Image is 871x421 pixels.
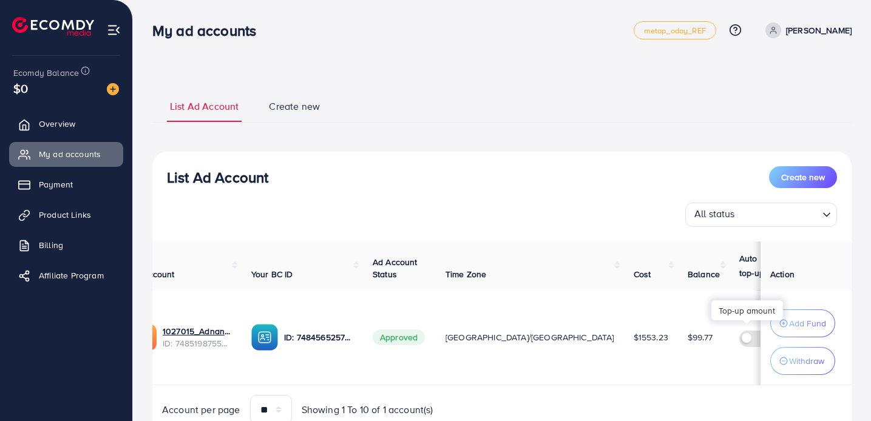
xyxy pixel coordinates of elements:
span: [GEOGRAPHIC_DATA]/[GEOGRAPHIC_DATA] [446,331,614,343]
span: $99.77 [688,331,713,343]
span: metap_oday_REF [644,27,706,35]
span: All status [692,204,737,224]
img: image [107,83,119,95]
button: Add Fund [770,309,835,337]
button: Withdraw [770,347,835,375]
span: Ad Account [130,268,175,280]
span: Billing [39,239,63,251]
p: [PERSON_NAME] [786,23,852,38]
a: Affiliate Program [9,263,123,288]
div: Top-up amount [711,300,783,320]
span: Account per page [162,403,240,417]
a: Billing [9,233,123,257]
span: ID: 7485198755281747984 [163,337,232,349]
span: Action [770,268,795,280]
span: $1553.23 [634,331,668,343]
div: <span class='underline'>1027015_Adnan_AFtechnologies_1742783666471</span></br>7485198755281747984 [163,325,232,350]
a: Overview [9,112,123,136]
h3: List Ad Account [167,169,268,186]
input: Search for option [739,205,818,224]
p: ID: 7484565257835544577 [284,330,353,345]
a: Product Links [9,203,123,227]
iframe: Chat [819,366,862,412]
span: Approved [373,329,425,345]
p: Withdraw [789,354,824,368]
span: Cost [634,268,651,280]
a: 1027015_Adnan_AFtechnologies_1742783666471 [163,325,232,337]
p: Auto top-up [739,251,774,280]
span: My ad accounts [39,148,101,160]
a: Payment [9,172,123,197]
span: Overview [39,118,75,130]
span: Your BC ID [251,268,293,280]
span: Create new [781,171,825,183]
a: metap_oday_REF [634,21,716,39]
img: ic-ba-acc.ded83a64.svg [251,324,278,351]
span: Product Links [39,209,91,221]
a: [PERSON_NAME] [761,22,852,38]
span: Payment [39,178,73,190]
img: logo [12,17,94,36]
span: Affiliate Program [39,269,104,281]
span: Time Zone [446,268,486,280]
span: List Ad Account [170,99,239,113]
div: Search for option [685,203,837,227]
img: menu [107,23,121,37]
span: Ad Account Status [373,256,418,280]
button: Create new [769,166,837,188]
a: My ad accounts [9,142,123,166]
p: Add Fund [789,316,826,331]
span: Showing 1 To 10 of 1 account(s) [302,403,433,417]
h3: My ad accounts [152,22,266,39]
span: $0 [13,79,28,97]
span: Balance [688,268,720,280]
span: Ecomdy Balance [13,67,79,79]
span: Create new [269,99,320,113]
